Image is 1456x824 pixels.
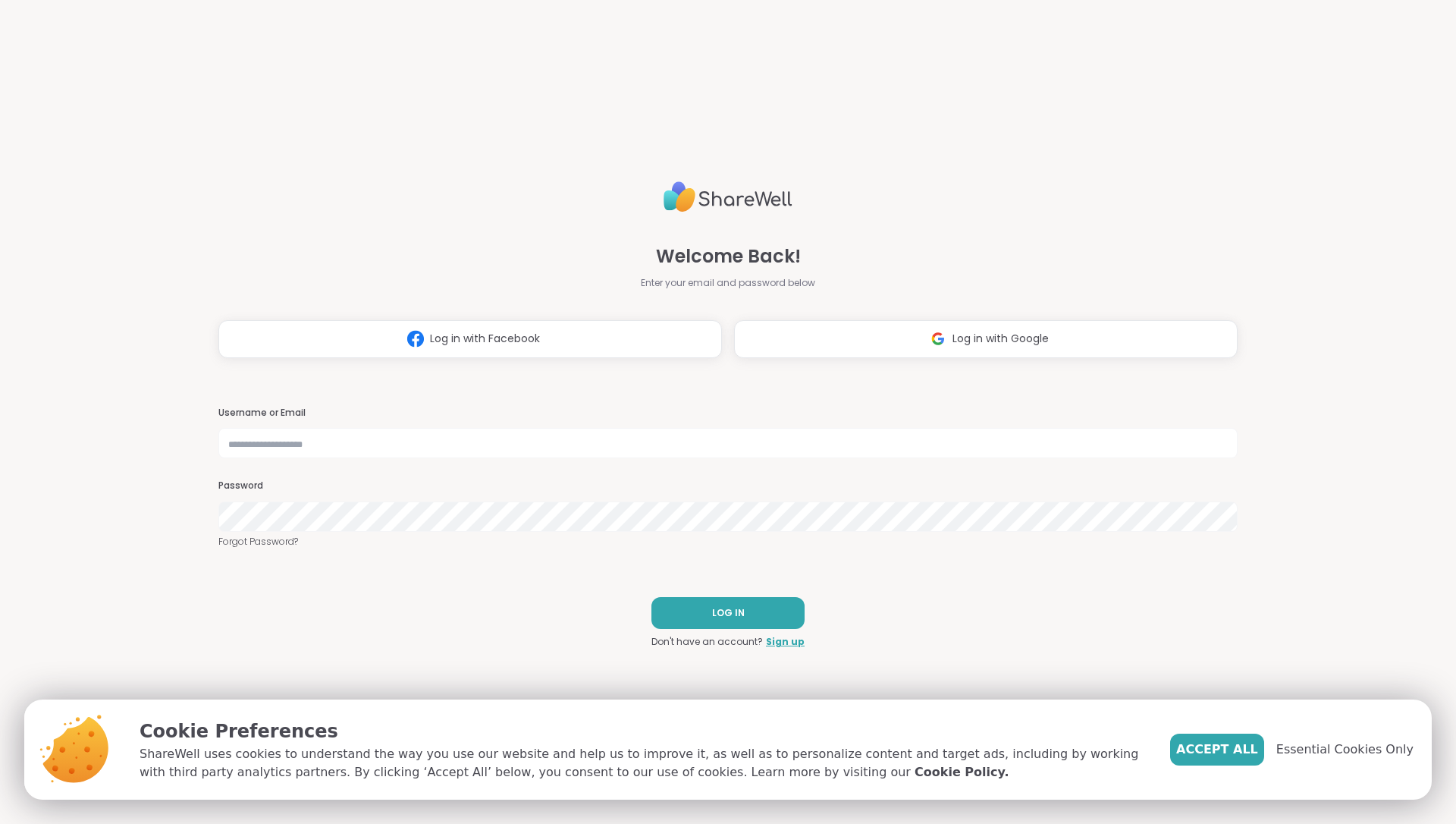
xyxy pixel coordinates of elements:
[1170,734,1264,766] button: Accept All
[218,535,1238,549] a: Forgot Password?
[218,480,1238,492] h3: Password
[712,606,745,620] span: LOG IN
[401,325,430,353] img: ShareWell Logomark
[1176,741,1258,759] span: Accept All
[430,331,540,347] span: Log in with Facebook
[952,331,1049,347] span: Log in with Google
[651,635,763,649] span: Don't have an account?
[140,718,1146,745] p: Cookie Preferences
[651,597,805,629] button: LOG IN
[218,320,722,358] button: Log in with Facebook
[734,320,1238,358] button: Log in with Google
[766,635,805,649] a: Sign up
[924,325,952,353] img: ShareWell Logomark
[641,276,815,290] span: Enter your email and password below
[915,763,1009,782] a: Cookie Policy.
[664,175,792,219] img: ShareWell Logo
[218,407,1238,420] h3: Username or Email
[1276,741,1414,759] span: Essential Cookies Only
[140,745,1146,782] p: ShareWell uses cookies to understand the way you use our website and help us to improve it, as we...
[656,243,801,270] span: Welcome Back!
